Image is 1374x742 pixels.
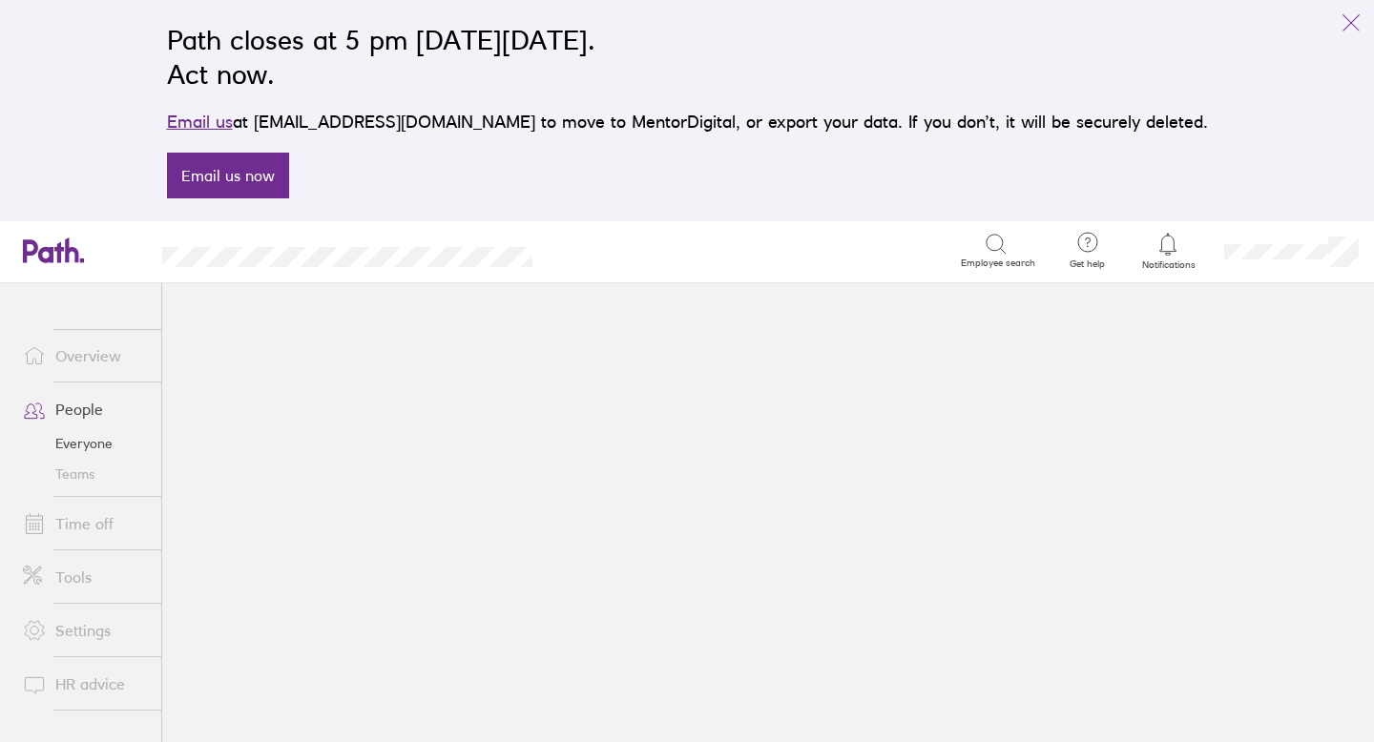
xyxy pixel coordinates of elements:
a: Tools [8,558,161,596]
a: Settings [8,611,161,649]
a: HR advice [8,665,161,703]
a: Teams [8,459,161,489]
a: Email us now [167,153,289,198]
a: Overview [8,337,161,375]
h2: Path closes at 5 pm [DATE][DATE]. Act now. [167,23,1208,92]
span: Notifications [1137,259,1199,271]
a: Everyone [8,428,161,459]
a: Notifications [1137,231,1199,271]
span: Employee search [961,258,1035,269]
a: Email us [167,112,233,132]
div: Search [584,241,633,258]
span: Get help [1056,258,1118,270]
a: People [8,390,161,428]
a: Time off [8,505,161,543]
p: at [EMAIL_ADDRESS][DOMAIN_NAME] to move to MentorDigital, or export your data. If you don’t, it w... [167,109,1208,135]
